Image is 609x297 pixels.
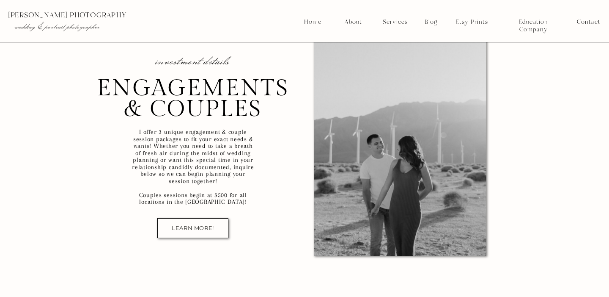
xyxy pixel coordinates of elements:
p: wedding & portrait photographer [15,22,155,31]
a: Home [304,18,322,26]
p: [PERSON_NAME] photography [8,11,172,19]
p: I offer 3 unique engagement & couple session packages to fit your exact needs & wants! Whether yo... [132,128,254,205]
a: LEARN MORE! [165,225,221,231]
a: Services [379,18,411,26]
h2: engagements & couples [97,78,289,117]
a: Blog [422,18,440,26]
p: investment details [137,54,249,77]
a: About [342,18,364,26]
a: Education Company [504,18,562,26]
a: Etsy Prints [452,18,491,26]
a: Contact [577,18,600,26]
